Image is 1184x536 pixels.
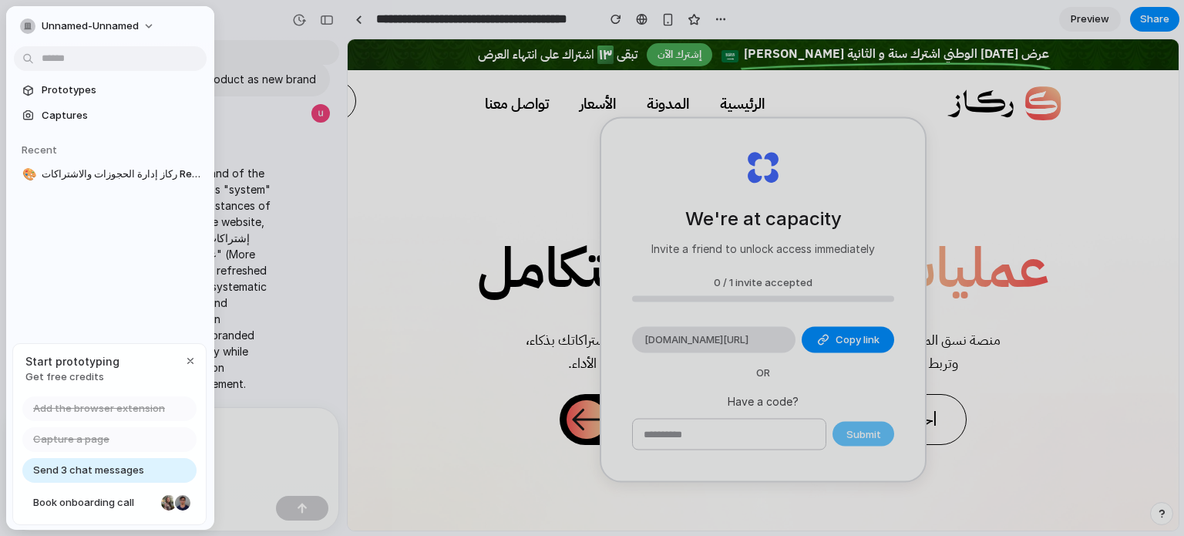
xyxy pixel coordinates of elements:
div: Nicole Kubica [160,494,178,512]
a: Book onboarding call [22,490,197,515]
div: 🎨 [22,166,33,184]
h3: ١٣ [251,6,264,25]
span: unnamed-unnamed [42,19,139,34]
span: Book onboarding call [33,495,155,511]
span: Capture a page [33,432,109,447]
span: إشترك الآن [310,10,354,21]
a: Captures [14,104,207,127]
span: أكثر بنظام متكامل [129,185,509,274]
a: Prototypes [14,79,207,102]
span: Start prototyping [25,353,119,369]
h4: منصة نسق المتكاملة لإدارة العمليات التجارية بنظام محكم، تنظم حجوزاتك واشتراكاتك بذكاء، وتربط جميع... [175,289,656,335]
div: Christian Iacullo [173,494,192,512]
span: Get free credits [25,369,119,385]
button: 🎨 [20,167,35,182]
span: Prototypes [42,83,200,98]
span: عمليات [540,196,701,262]
span: Add the browser extension [33,401,165,416]
span: تواصل معنا [137,54,201,75]
h3: تبقى [269,8,290,24]
h3: اشتراك على انتهاء العرض [130,8,247,24]
a: 🎨ركاز إدارة الحجوزات والاشتراكات Rebranded [14,163,207,186]
span: Captures [42,108,200,123]
span: جرّب نسق مجانًا [274,361,395,399]
span: الرئيسية [372,54,417,75]
span: الأسعار [232,54,268,75]
span: Recent [22,143,57,156]
span: Send 3 chat messages [33,463,144,478]
button: unnamed-unnamed [14,14,163,39]
span: احجز اجتماع مجانا [453,370,590,390]
span: ركاز إدارة الحجوزات والاشتراكات Rebranded [42,167,200,182]
span: عرض [DATE] الوطني اشترك سنة و الثانية [PERSON_NAME] [396,8,701,22]
span: المدونة [299,54,341,75]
